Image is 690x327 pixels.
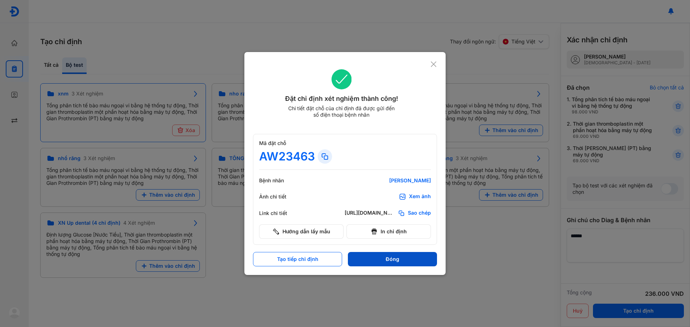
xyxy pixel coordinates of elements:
div: Đặt chỉ định xét nghiệm thành công! [253,94,430,104]
div: Xem ảnh [409,193,431,200]
button: Tạo tiếp chỉ định [253,252,342,266]
button: Đóng [348,252,437,266]
div: [URL][DOMAIN_NAME] [345,210,395,217]
div: AW23463 [259,149,315,164]
span: Sao chép [408,210,431,217]
div: Bệnh nhân [259,177,302,184]
div: Ảnh chi tiết [259,193,302,200]
button: In chỉ định [346,224,431,239]
div: [PERSON_NAME] [345,177,431,184]
button: Hướng dẫn lấy mẫu [259,224,344,239]
div: Chi tiết đặt chỗ của chỉ định đã được gửi đến số điện thoại bệnh nhân [285,105,398,118]
div: Link chi tiết [259,210,302,216]
div: Mã đặt chỗ [259,140,431,146]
